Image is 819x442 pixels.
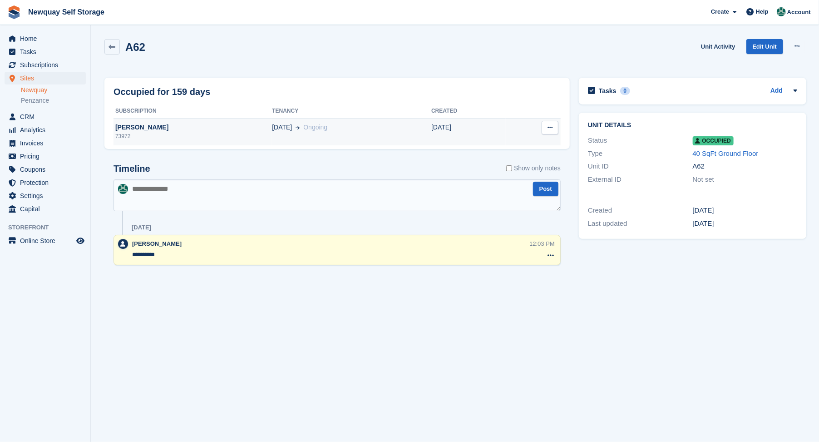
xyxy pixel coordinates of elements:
button: Post [533,182,558,197]
a: menu [5,110,86,123]
span: Sites [20,72,74,84]
span: Pricing [20,150,74,163]
a: menu [5,59,86,71]
span: Protection [20,176,74,189]
a: menu [5,124,86,136]
a: menu [5,189,86,202]
div: [DATE] [132,224,151,231]
img: stora-icon-8386f47178a22dfd0bd8f6a31ec36ba5ce8667c1dd55bd0f319d3a0aa187defe.svg [7,5,21,19]
div: A62 [693,161,798,172]
div: [PERSON_NAME] [113,123,272,132]
a: Newquay [21,86,86,94]
span: Ongoing [303,124,327,131]
a: Add [770,86,783,96]
span: Home [20,32,74,45]
img: JON [777,7,786,16]
th: Subscription [113,104,272,119]
span: [PERSON_NAME] [132,240,182,247]
span: Settings [20,189,74,202]
div: External ID [588,174,693,185]
h2: Timeline [113,164,150,174]
a: menu [5,150,86,163]
h2: Tasks [599,87,617,95]
div: [DATE] [693,205,798,216]
div: Last updated [588,219,693,229]
span: Capital [20,203,74,215]
span: Help [756,7,769,16]
span: Analytics [20,124,74,136]
div: 0 [620,87,631,95]
div: Status [588,135,693,146]
input: Show only notes [506,164,512,173]
span: Invoices [20,137,74,149]
span: CRM [20,110,74,123]
a: menu [5,203,86,215]
span: Online Store [20,234,74,247]
a: Unit Activity [697,39,739,54]
a: menu [5,234,86,247]
div: 12:03 PM [529,239,555,248]
div: Unit ID [588,161,693,172]
a: menu [5,45,86,58]
th: Created [431,104,506,119]
span: Occupied [693,136,734,145]
span: Subscriptions [20,59,74,71]
h2: Occupied for 159 days [113,85,210,99]
span: Coupons [20,163,74,176]
div: [DATE] [693,219,798,229]
span: Storefront [8,223,90,232]
div: 73972 [113,132,272,140]
span: Tasks [20,45,74,58]
a: Penzance [21,96,86,105]
a: menu [5,32,86,45]
span: [DATE] [272,123,292,132]
div: Not set [693,174,798,185]
a: menu [5,176,86,189]
div: Type [588,149,693,159]
a: Edit Unit [746,39,783,54]
a: menu [5,137,86,149]
h2: A62 [125,41,145,53]
h2: Unit details [588,122,797,129]
span: Create [711,7,729,16]
a: menu [5,163,86,176]
th: Tenancy [272,104,431,119]
a: Preview store [75,235,86,246]
img: JON [118,184,128,194]
td: [DATE] [431,118,506,145]
div: Created [588,205,693,216]
a: menu [5,72,86,84]
a: 40 SqFt Ground Floor [693,149,759,157]
label: Show only notes [506,164,561,173]
a: Newquay Self Storage [25,5,108,20]
span: Account [787,8,811,17]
